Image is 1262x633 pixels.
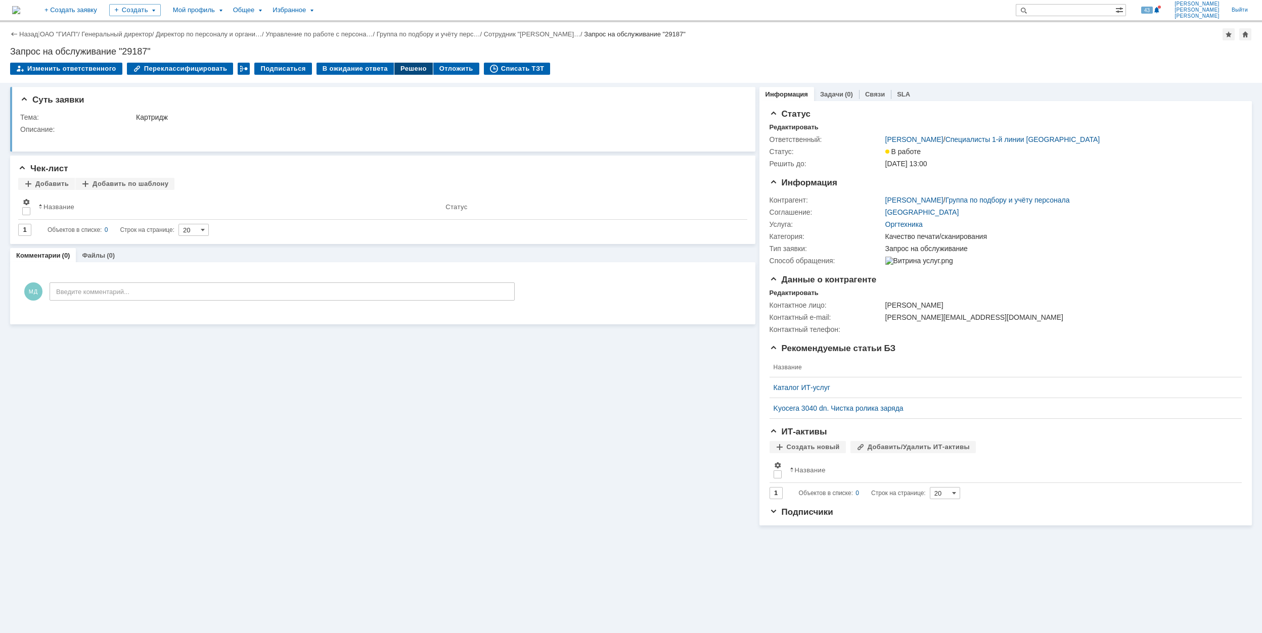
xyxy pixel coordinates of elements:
[885,160,927,168] span: [DATE] 13:00
[885,135,1100,143] div: /
[62,252,70,259] div: (0)
[20,125,740,133] div: Описание:
[105,224,108,236] div: 0
[20,113,134,121] div: Тема:
[885,208,959,216] a: [GEOGRAPHIC_DATA]
[865,90,885,98] a: Связи
[1239,28,1251,40] div: Сделать домашней страницей
[770,232,883,240] div: Категория:
[81,30,152,38] a: Генеральный директор
[770,301,883,309] div: Контактное лицо:
[897,90,910,98] a: SLA
[799,487,926,499] i: Строк на странице:
[770,289,819,297] div: Редактировать
[770,427,827,436] span: ИТ-активы
[770,208,883,216] div: Соглашение:
[770,313,883,321] div: Контактный e-mail:
[945,196,1070,204] a: Группа по подбору и учёту персонала
[265,30,373,38] a: Управление по работе с персона…
[20,95,84,105] span: Суть заявки
[34,194,441,220] th: Название
[770,178,837,187] span: Информация
[156,30,262,38] a: Директор по персоналу и органи…
[22,198,30,206] span: Настройки
[445,203,467,211] div: Статус
[10,46,1252,57] div: Запрос на обслуживание "29187"
[799,490,853,497] span: Объектов в списке:
[24,282,42,301] span: МД
[770,123,819,131] div: Редактировать
[885,257,953,265] img: Витрина услуг.png
[885,148,921,156] span: В работе
[1175,13,1220,19] span: [PERSON_NAME]
[40,30,78,38] a: ОАО "ГИАП"
[770,344,896,353] span: Рекомендуемые статьи БЗ
[885,232,1235,240] div: Качество печати/сканирования
[48,224,174,236] i: Строк на странице:
[770,109,810,119] span: Статус
[1175,7,1220,13] span: [PERSON_NAME]
[238,63,250,75] div: Работа с массовостью
[82,252,105,259] a: Файлы
[16,252,61,259] a: Комментарии
[43,203,74,211] div: Название
[109,4,161,16] div: Создать
[484,30,584,38] div: /
[1115,5,1125,14] span: Расширенный поиск
[377,30,480,38] a: Группа по подбору и учёту перс…
[885,245,1235,253] div: Запрос на обслуживание
[1175,1,1220,7] span: [PERSON_NAME]
[885,220,923,228] a: Оргтехника
[40,30,82,38] div: /
[19,30,38,38] a: Назад
[770,325,883,333] div: Контактный телефон:
[774,461,782,469] span: Настройки
[265,30,376,38] div: /
[765,90,808,98] a: Информация
[770,160,883,168] div: Решить до:
[885,135,943,143] a: [PERSON_NAME]
[156,30,265,38] div: /
[770,148,883,156] div: Статус:
[584,30,686,38] div: Запрос на обслуживание "29187"
[770,135,883,143] div: Ответственный:
[770,275,877,284] span: Данные о контрагенте
[820,90,843,98] a: Задачи
[774,404,1230,412] a: Kyocera 3040 dn. Чистка ролика заряда
[855,487,859,499] div: 0
[107,252,115,259] div: (0)
[1141,7,1153,14] span: 43
[770,196,883,204] div: Контрагент:
[770,220,883,228] div: Услуга:
[770,245,883,253] div: Тип заявки:
[12,6,20,14] a: Перейти на домашнюю страницу
[945,135,1100,143] a: Специалисты 1-й линии [GEOGRAPHIC_DATA]
[774,383,1230,392] a: Каталог ИТ-услуг
[885,196,1070,204] div: /
[885,196,943,204] a: [PERSON_NAME]
[885,313,1235,321] div: [PERSON_NAME][EMAIL_ADDRESS][DOMAIN_NAME]
[795,466,826,474] div: Название
[12,6,20,14] img: logo
[1223,28,1235,40] div: Добавить в избранное
[484,30,580,38] a: Сотрудник "[PERSON_NAME]…
[885,301,1235,309] div: [PERSON_NAME]
[845,90,853,98] div: (0)
[81,30,156,38] div: /
[441,194,739,220] th: Статус
[38,30,39,37] div: |
[786,457,1234,483] th: Название
[48,226,102,233] span: Объектов в списке:
[377,30,484,38] div: /
[770,358,1234,377] th: Название
[136,113,738,121] div: Картридж
[18,164,68,173] span: Чек-лист
[770,507,833,517] span: Подписчики
[770,257,883,265] div: Способ обращения:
